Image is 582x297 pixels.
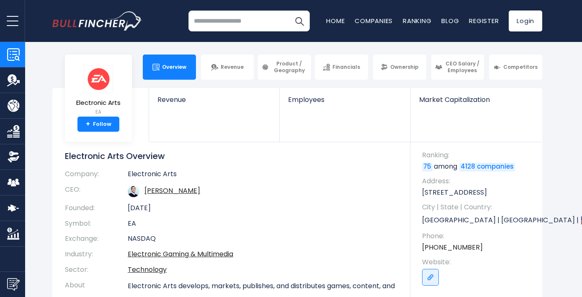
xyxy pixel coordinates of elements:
[144,186,200,195] a: ceo
[128,216,398,232] td: EA
[149,88,279,118] a: Revenue
[128,170,398,182] td: Electronic Arts
[7,151,20,163] img: Ownership
[65,170,128,182] th: Company:
[65,262,128,278] th: Sector:
[162,64,186,70] span: Overview
[422,151,534,160] span: Ranking:
[65,216,128,232] th: Symbol:
[128,231,398,247] td: NASDAQ
[422,258,534,267] span: Website:
[289,10,310,31] button: Search
[143,55,196,80] a: Overview
[65,247,128,262] th: Industry:
[489,55,542,80] a: Competitors
[422,177,534,186] span: Address:
[422,232,534,241] span: Phone:
[315,55,368,80] a: Financials
[76,65,121,117] a: Electronic Arts EA
[332,64,360,70] span: Financials
[390,64,419,70] span: Ownership
[326,16,345,25] a: Home
[459,163,515,171] a: 4128 companies
[77,117,119,132] a: +Follow
[288,96,402,104] span: Employees
[441,16,459,25] a: Blog
[271,60,307,73] span: Product / Geography
[280,88,410,118] a: Employees
[355,16,393,25] a: Companies
[157,96,271,104] span: Revenue
[503,64,538,70] span: Competitors
[509,10,542,31] a: Login
[128,185,139,197] img: andrew-wilson.jpg
[128,249,233,259] a: Electronic Gaming & Multimedia
[76,108,121,116] small: EA
[65,201,128,216] th: Founded:
[128,265,167,274] a: Technology
[201,55,254,80] a: Revenue
[422,203,534,212] span: City | State | Country:
[422,163,433,171] a: 75
[445,60,481,73] span: CEO Salary / Employees
[422,269,439,286] a: Go to link
[76,99,121,107] span: Electronic Arts
[403,16,431,25] a: Ranking
[128,201,398,216] td: [DATE]
[422,214,534,227] p: [GEOGRAPHIC_DATA] | [GEOGRAPHIC_DATA] | US
[52,11,142,31] a: Go to homepage
[258,55,311,80] a: Product / Geography
[422,162,534,171] p: among
[373,55,426,80] a: Ownership
[65,151,398,162] h1: Electronic Arts Overview
[431,55,484,80] a: CEO Salary / Employees
[411,88,541,118] a: Market Capitalization
[86,120,90,128] strong: +
[469,16,499,25] a: Register
[65,182,128,201] th: CEO:
[422,188,534,197] p: [STREET_ADDRESS]
[221,64,244,70] span: Revenue
[419,96,533,104] span: Market Capitalization
[52,11,142,31] img: bullfincher logo
[422,243,483,252] a: [PHONE_NUMBER]
[65,231,128,247] th: Exchange:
